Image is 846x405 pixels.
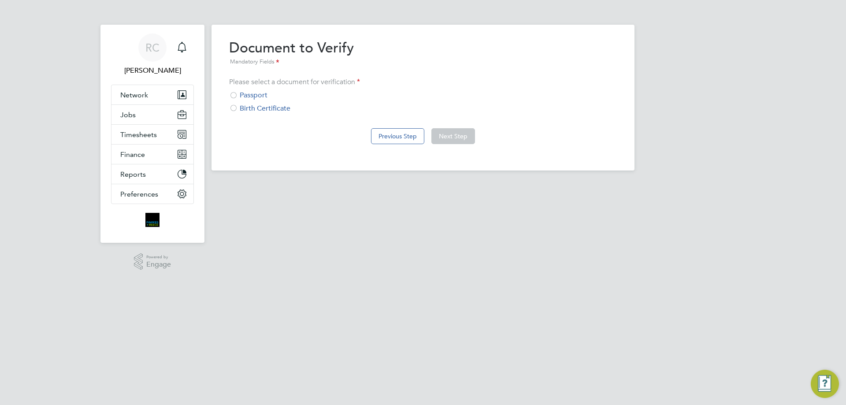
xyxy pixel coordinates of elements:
[111,65,194,76] span: Robyn Clarke
[100,25,204,243] nav: Main navigation
[229,104,617,113] div: Birth Certificate
[111,85,193,104] button: Network
[111,33,194,76] a: RC[PERSON_NAME]
[811,370,839,398] button: Engage Resource Center
[371,128,424,144] button: Previous Step
[431,128,475,144] button: Next Step
[120,130,157,139] span: Timesheets
[111,213,194,227] a: Go to home page
[229,91,617,100] div: Passport
[146,253,171,261] span: Powered by
[111,164,193,184] button: Reports
[145,42,160,53] span: RC
[120,190,158,198] span: Preferences
[146,261,171,268] span: Engage
[111,125,193,144] button: Timesheets
[145,213,160,227] img: bromak-logo-retina.png
[120,91,148,99] span: Network
[134,253,171,270] a: Powered byEngage
[229,39,354,67] h2: Document to Verify
[111,184,193,204] button: Preferences
[120,150,145,159] span: Finance
[120,170,146,178] span: Reports
[120,111,136,119] span: Jobs
[111,105,193,124] button: Jobs
[229,78,360,86] label: Please select a document for verification
[111,145,193,164] button: Finance
[229,57,354,67] div: Mandatory Fields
